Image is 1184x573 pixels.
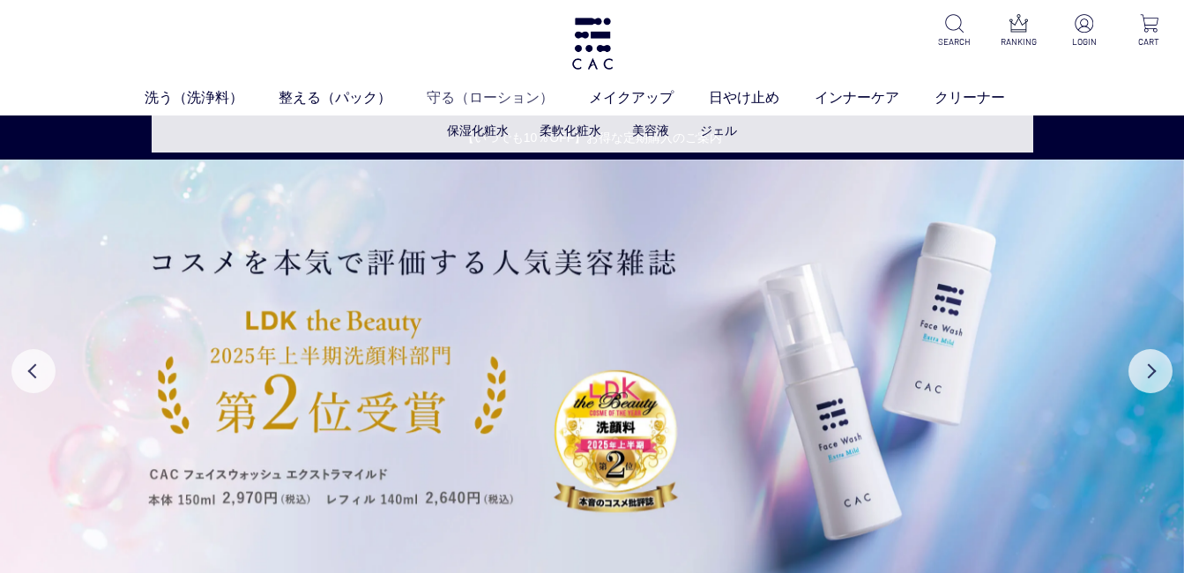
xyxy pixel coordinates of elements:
button: Next [1128,349,1173,393]
a: LOGIN [1063,14,1105,48]
a: インナーケア [815,87,935,108]
p: RANKING [998,35,1039,48]
a: SEARCH [933,14,974,48]
button: Previous [11,349,56,393]
a: 美容液 [632,123,669,138]
a: 整える（パック） [279,87,427,108]
img: logo [570,18,615,70]
a: 守る（ローション） [427,87,589,108]
a: RANKING [998,14,1039,48]
a: メイクアップ [589,87,709,108]
a: クリーナー [935,87,1040,108]
p: LOGIN [1063,35,1105,48]
a: CART [1128,14,1170,48]
p: SEARCH [933,35,974,48]
a: 【いつでも10％OFF】お得な定期購入のご案内 [1,129,1183,147]
p: CART [1128,35,1170,48]
a: ジェル [700,123,737,138]
a: 洗う（洗浄料） [145,87,279,108]
a: 柔軟化粧水 [540,123,601,138]
a: 保湿化粧水 [447,123,509,138]
a: 日やけ止め [709,87,815,108]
